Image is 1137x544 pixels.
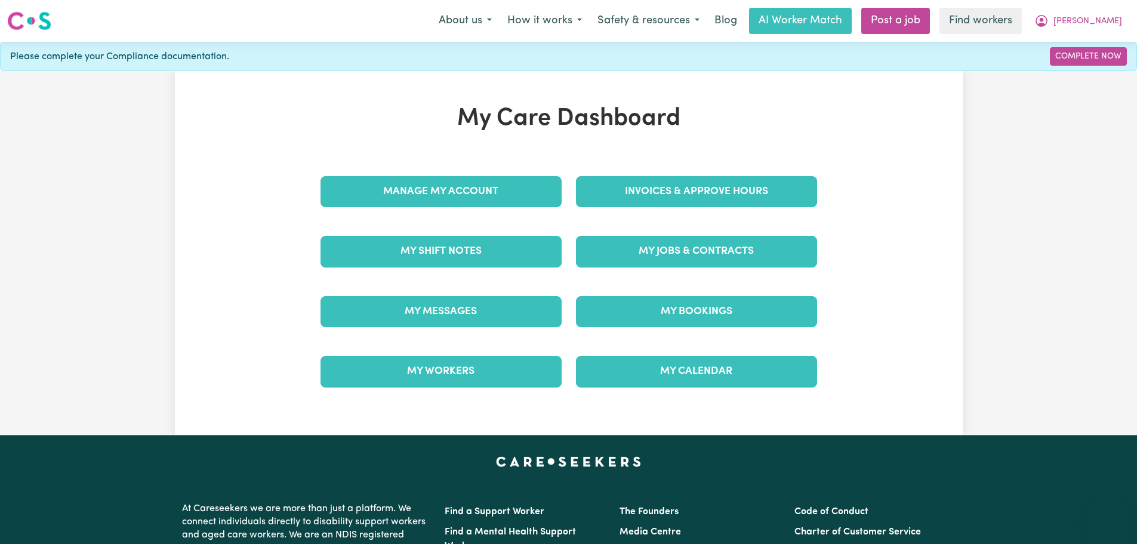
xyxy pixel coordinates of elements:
[1053,15,1122,28] span: [PERSON_NAME]
[576,296,817,327] a: My Bookings
[7,7,51,35] a: Careseekers logo
[10,50,229,64] span: Please complete your Compliance documentation.
[313,105,824,133] h1: My Care Dashboard
[620,507,679,517] a: The Founders
[321,176,562,207] a: Manage My Account
[576,356,817,387] a: My Calendar
[939,8,1022,34] a: Find workers
[321,296,562,327] a: My Messages
[861,8,930,34] a: Post a job
[496,457,641,466] a: Careseekers home page
[1089,496,1127,534] iframe: Button to launch messaging window
[7,10,51,32] img: Careseekers logo
[576,176,817,207] a: Invoices & Approve Hours
[321,236,562,267] a: My Shift Notes
[590,8,707,33] button: Safety & resources
[1027,8,1130,33] button: My Account
[500,8,590,33] button: How it works
[707,8,744,34] a: Blog
[794,527,921,537] a: Charter of Customer Service
[1050,47,1127,66] a: Complete Now
[794,507,868,517] a: Code of Conduct
[321,356,562,387] a: My Workers
[431,8,500,33] button: About us
[576,236,817,267] a: My Jobs & Contracts
[445,507,544,517] a: Find a Support Worker
[749,8,852,34] a: AI Worker Match
[620,527,681,537] a: Media Centre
